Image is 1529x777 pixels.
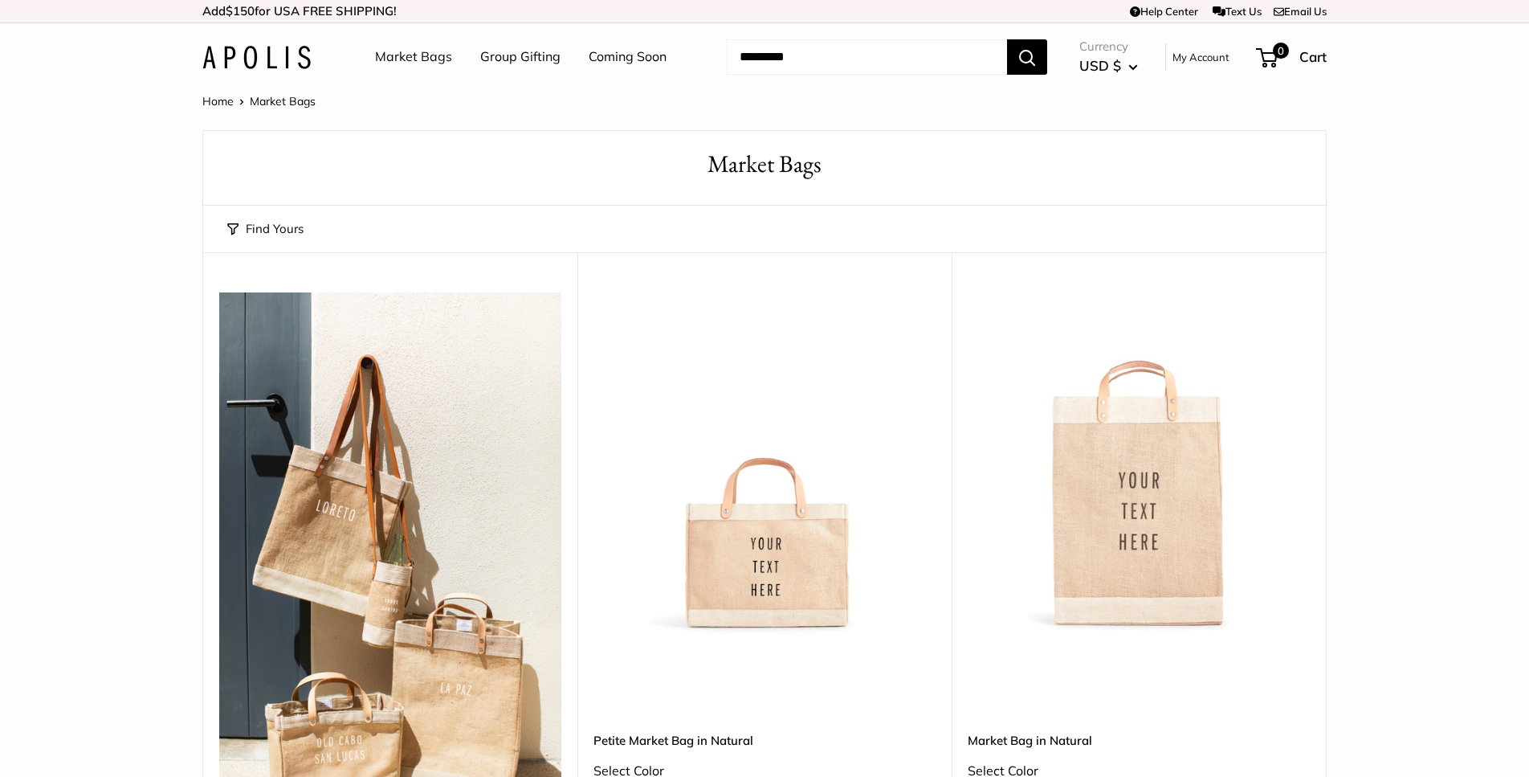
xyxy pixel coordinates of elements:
[227,218,304,240] button: Find Yours
[1299,48,1327,65] span: Cart
[968,292,1310,635] a: Market Bag in NaturalMarket Bag in Natural
[202,91,316,112] nav: Breadcrumb
[202,94,234,108] a: Home
[1130,5,1198,18] a: Help Center
[589,45,667,69] a: Coming Soon
[226,3,255,18] span: $150
[968,731,1310,750] a: Market Bag in Natural
[1213,5,1262,18] a: Text Us
[1079,35,1138,58] span: Currency
[1258,44,1327,70] a: 0 Cart
[1172,47,1229,67] a: My Account
[1007,39,1047,75] button: Search
[480,45,561,69] a: Group Gifting
[1274,5,1327,18] a: Email Us
[375,45,452,69] a: Market Bags
[202,46,311,69] img: Apolis
[727,39,1007,75] input: Search...
[593,292,936,635] a: Petite Market Bag in Naturaldescription_Effortless style that elevates every moment
[1079,57,1121,74] span: USD $
[593,292,936,635] img: Petite Market Bag in Natural
[968,292,1310,635] img: Market Bag in Natural
[1273,43,1289,59] span: 0
[1079,53,1138,79] button: USD $
[250,94,316,108] span: Market Bags
[593,731,936,750] a: Petite Market Bag in Natural
[227,147,1302,182] h1: Market Bags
